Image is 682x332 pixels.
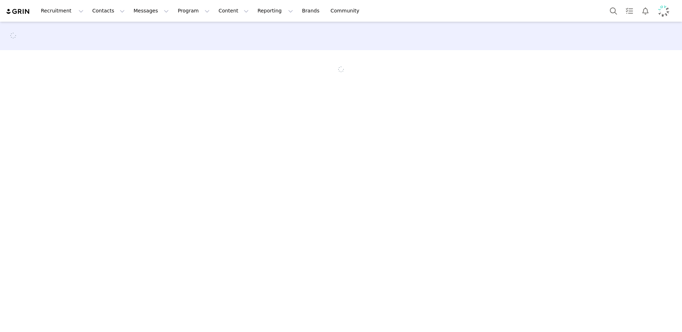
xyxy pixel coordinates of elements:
[638,3,653,19] button: Notifications
[88,3,129,19] button: Contacts
[654,5,676,17] button: Profile
[129,3,173,19] button: Messages
[326,3,367,19] a: Community
[173,3,214,19] button: Program
[253,3,297,19] button: Reporting
[214,3,253,19] button: Content
[6,8,31,15] img: grin logo
[298,3,326,19] a: Brands
[658,5,669,17] img: aab4fa52-f3b6-45ad-b5a4-f3a4a61786d6.png
[606,3,621,19] button: Search
[622,3,637,19] a: Tasks
[37,3,88,19] button: Recruitment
